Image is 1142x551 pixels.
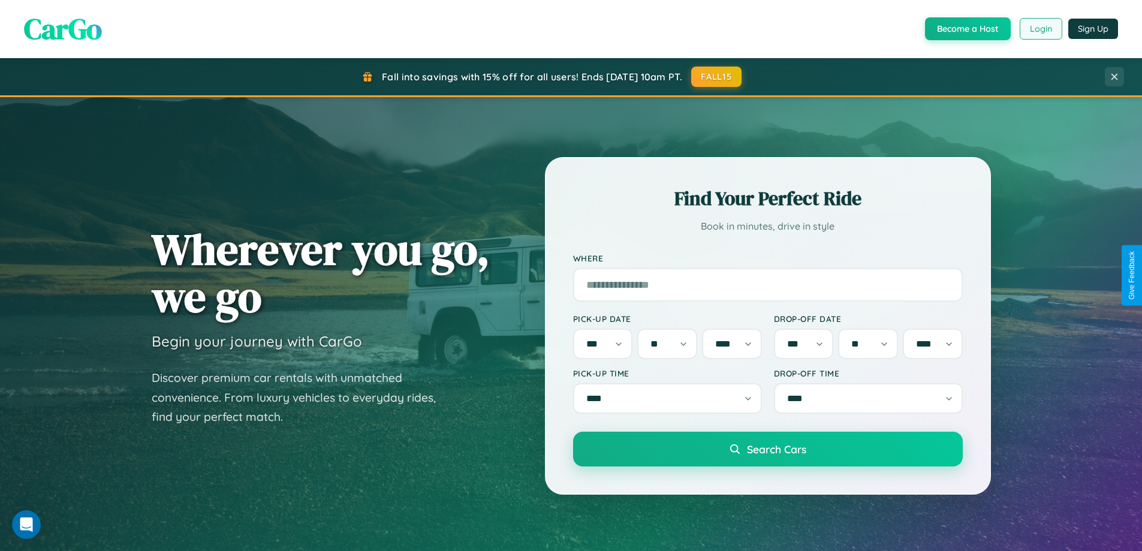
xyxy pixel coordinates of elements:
p: Discover premium car rentals with unmatched convenience. From luxury vehicles to everyday rides, ... [152,368,451,427]
h3: Begin your journey with CarGo [152,332,362,350]
button: Search Cars [573,432,963,466]
button: Login [1020,18,1062,40]
h2: Find Your Perfect Ride [573,185,963,212]
span: CarGo [24,9,102,49]
label: Where [573,253,963,263]
button: Become a Host [925,17,1011,40]
span: Fall into savings with 15% off for all users! Ends [DATE] 10am PT. [382,71,682,83]
label: Drop-off Date [774,314,963,324]
button: Sign Up [1068,19,1118,39]
label: Drop-off Time [774,368,963,378]
button: FALL15 [691,67,742,87]
h1: Wherever you go, we go [152,225,490,320]
span: Search Cars [747,442,806,456]
label: Pick-up Date [573,314,762,324]
p: Book in minutes, drive in style [573,218,963,235]
div: Give Feedback [1128,251,1136,300]
iframe: Intercom live chat [12,510,41,539]
label: Pick-up Time [573,368,762,378]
